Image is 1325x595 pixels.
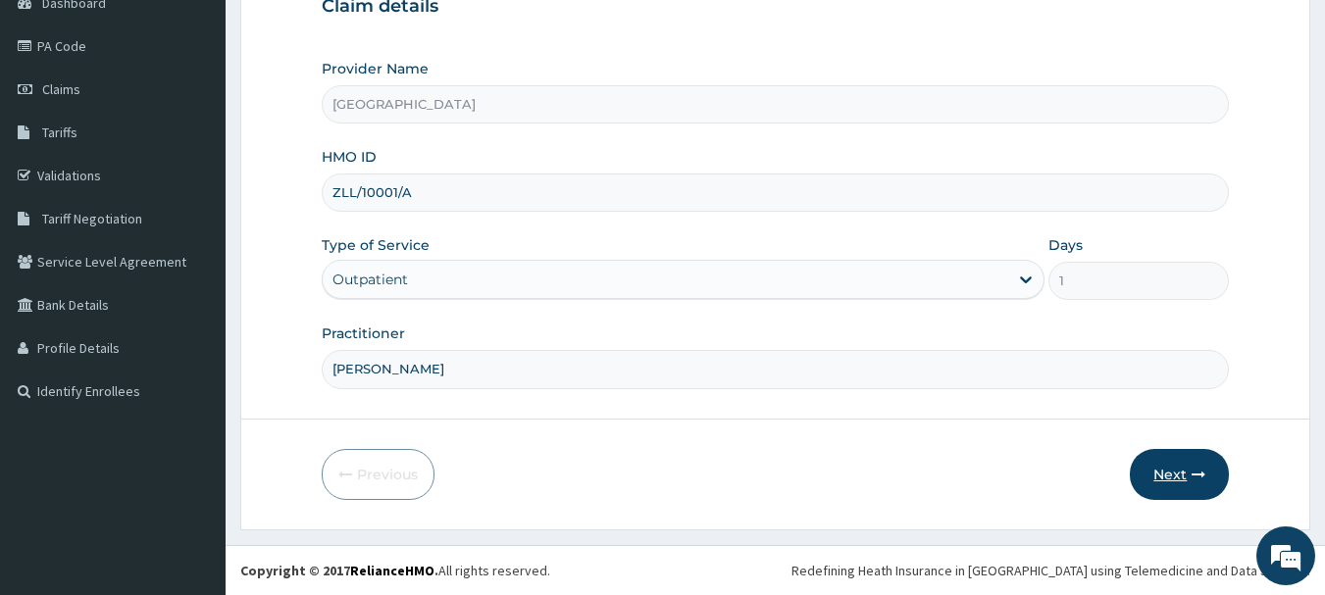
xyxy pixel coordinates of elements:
[322,59,429,78] label: Provider Name
[240,562,438,579] strong: Copyright © 2017 .
[10,391,374,460] textarea: Type your message and hit 'Enter'
[102,110,330,135] div: Chat with us now
[42,80,80,98] span: Claims
[1130,449,1229,500] button: Next
[350,562,434,579] a: RelianceHMO
[322,350,1230,388] input: Enter Name
[322,449,434,500] button: Previous
[322,147,377,167] label: HMO ID
[1048,235,1083,255] label: Days
[42,124,77,141] span: Tariffs
[226,545,1325,595] footer: All rights reserved.
[114,174,271,372] span: We're online!
[42,210,142,227] span: Tariff Negotiation
[322,10,369,57] div: Minimize live chat window
[322,235,430,255] label: Type of Service
[332,270,408,289] div: Outpatient
[36,98,79,147] img: d_794563401_company_1708531726252_794563401
[322,174,1230,212] input: Enter HMO ID
[791,561,1310,580] div: Redefining Heath Insurance in [GEOGRAPHIC_DATA] using Telemedicine and Data Science!
[322,323,405,343] label: Practitioner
